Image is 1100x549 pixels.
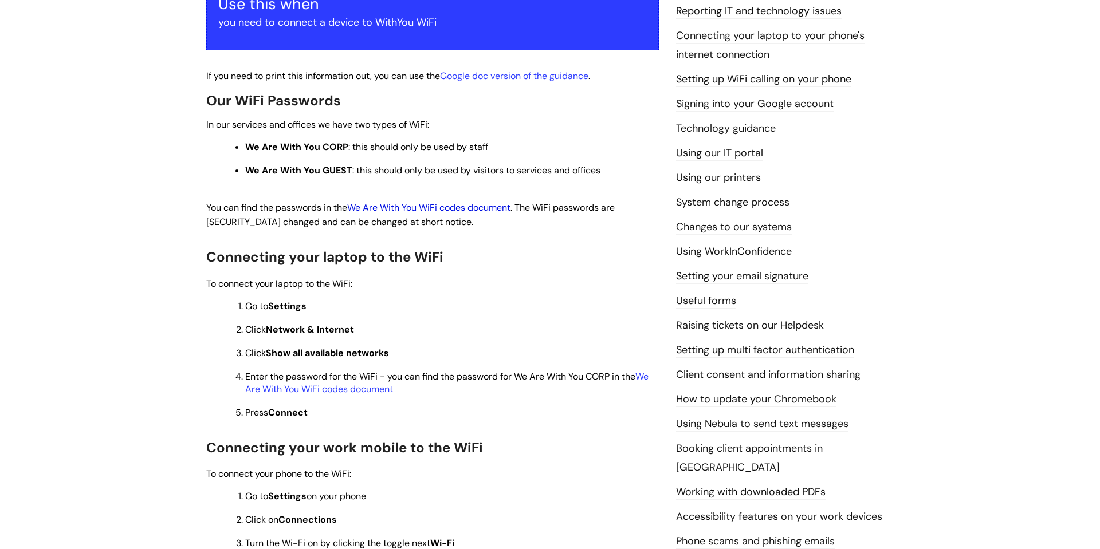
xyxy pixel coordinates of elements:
a: Using Nebula to send text messages [676,417,848,432]
a: Working with downloaded PDFs [676,485,826,500]
span: Go to on your phone [245,490,366,502]
a: Phone scams and phishing emails [676,534,835,549]
strong: Wi-Fi [430,537,454,549]
a: Signing into your Google account [676,97,834,112]
a: Accessibility features on your work devices [676,509,882,524]
span: You can find the passwords in the . The WiFi passwords are [SECURITY_DATA] changed and can be cha... [206,202,615,228]
a: Booking client appointments in [GEOGRAPHIC_DATA] [676,441,823,475]
strong: Settings [268,490,307,502]
a: System change process [676,195,789,210]
span: Turn the Wi-Fi on by clicking the toggle next [245,537,454,549]
span: To connect your laptop to the WiFi: [206,278,352,290]
a: Client consent and information sharing [676,368,861,382]
a: How to update your Chromebook [676,392,836,407]
a: Setting your email signature [676,269,808,284]
span: If you need to print this information out, you can use the . [206,70,590,82]
a: Using WorkInConfidence [676,244,792,259]
a: We Are With You WiFi codes document [245,370,649,395]
a: Google doc version of the guidance [440,70,588,82]
span: Click on [245,514,337,526]
a: We Are With You WiFi codes document [347,202,510,214]
strong: Show all available networks [266,347,389,359]
a: Useful forms [676,294,736,309]
span: In our services and offices we have two types of WiFi: [206,119,429,131]
span: Connecting your work mobile to the WiFi [206,439,483,456]
strong: Settings [268,300,307,312]
span: Press [245,406,308,418]
strong: We Are With You CORP [245,141,348,153]
span: : this should only be used by visitors to services and offices [245,164,600,176]
a: Using our IT portal [676,146,763,161]
span: Our WiFi Passwords [206,92,341,109]
span: Click [245,347,389,359]
span: Go to [245,300,307,312]
strong: Connections [278,514,337,526]
span: Click [245,323,354,335]
a: Using our printers [676,171,761,185]
a: Setting up multi factor authentication [676,343,854,358]
span: To connect your phone to the WiFi: [206,468,351,480]
a: Raising tickets on our Helpdesk [676,318,824,333]
strong: We Are With You GUEST [245,164,352,176]
span: Enter the password for the WiFi - you can find the password for We Are With You CORP in the [245,370,649,395]
p: you need to connect a device to WithYou WiFi [218,13,647,31]
a: Reporting IT and technology issues [676,4,842,19]
span: : this should only be used by staff [245,141,488,153]
strong: Connect [268,406,308,418]
strong: Network & Internet [266,323,354,335]
span: Connecting your laptop to the WiFi [206,248,443,266]
a: Technology guidance [676,121,776,136]
a: Connecting your laptop to your phone's internet connection [676,29,865,62]
a: Changes to our systems [676,220,792,235]
a: Setting up WiFi calling on your phone [676,72,851,87]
